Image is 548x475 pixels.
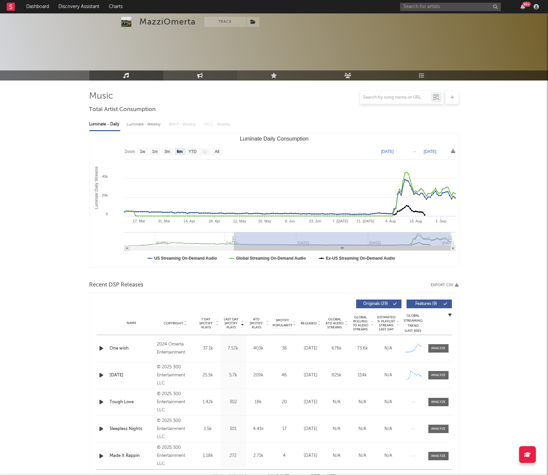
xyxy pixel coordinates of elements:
[400,3,501,11] input: Search for artists
[102,193,108,197] text: 20k
[351,315,370,331] span: Global Rolling 7D Audio Streams
[197,399,219,406] div: 1.42k
[215,150,219,154] text: All
[89,106,156,114] span: Total Artist Consumption
[377,399,400,406] div: N/A
[248,426,269,432] div: 4.41k
[248,317,265,329] span: ATD Spotify Plays
[300,399,322,406] div: [DATE]
[326,399,348,406] div: N/A
[208,219,220,223] text: 28. Apr
[248,372,269,379] div: 209k
[424,149,436,154] text: [DATE]
[377,372,400,379] div: N/A
[236,256,306,261] text: Global Streaming On-Demand Audio
[442,241,454,245] text: [DATE]
[377,345,400,352] div: N/A
[125,150,135,154] text: Zoom
[233,219,246,223] text: 12. May
[248,399,269,406] div: 18k
[377,315,396,331] span: Estimated % Playlist Streams Last Day
[326,372,348,379] div: 825k
[381,149,394,154] text: [DATE]
[326,345,348,352] div: 676k
[351,399,374,406] div: N/A
[326,317,344,329] span: Global ATD Audio Streams
[222,317,240,329] span: Last Day Spotify Plays
[158,219,171,223] text: 31. Mar
[110,453,154,459] a: Made It Rappin
[301,321,317,325] span: Released
[110,426,154,432] a: Sleepless Nights
[157,390,194,414] div: © 2025 300 Entertainment LLC
[248,345,269,352] div: 403k
[273,399,296,406] div: 20
[183,219,195,223] text: 14. Apr
[110,372,154,379] a: [DATE]
[272,318,292,328] span: Spotify Popularity
[520,4,525,9] button: 99+
[377,453,400,459] div: N/A
[360,95,431,100] input: Search by song name or URL
[140,17,196,27] div: MazziOmerta
[164,150,170,154] text: 3m
[411,302,442,306] span: Features ( 9 )
[351,345,374,352] div: 73.6k
[110,399,154,406] a: Tough Love
[110,345,154,352] a: One wish
[248,453,269,459] div: 2.71k
[351,426,374,432] div: N/A
[154,256,217,261] text: US Streaming On-Demand Audio
[164,321,183,325] span: Copyright
[90,133,459,267] svg: Luminate Daily Consumption
[152,150,158,154] text: 1m
[197,345,219,352] div: 37.1k
[431,283,459,287] button: Export CSV
[258,219,271,223] text: 26. May
[127,119,162,130] div: Luminate - Weekly
[435,219,446,223] text: 1. Sep
[273,345,296,352] div: 36
[222,399,244,406] div: 302
[285,219,295,223] text: 9. Jun
[157,444,194,468] div: © 2025 300 Entertainment LLC
[94,166,98,209] text: Luminate Daily Streams
[522,2,531,7] div: 99 +
[361,302,391,306] span: Originals ( 29 )
[326,256,395,261] text: Ex-US Streaming On-Demand Audio
[140,150,145,154] text: 1w
[188,150,196,154] text: YTD
[222,453,244,459] div: 272
[222,426,244,432] div: 301
[240,136,308,142] text: Luminate Daily Consumption
[300,426,322,432] div: [DATE]
[407,300,452,308] button: Features(9)
[203,150,207,154] text: 1y
[273,426,296,432] div: 17
[204,17,246,27] button: Track
[197,372,219,379] div: 25.5k
[222,372,244,379] div: 5.7k
[110,321,154,326] div: Name
[309,219,321,223] text: 23. Jun
[133,219,145,223] text: 17. Mar
[332,219,348,223] text: 7. [DATE]
[300,345,322,352] div: [DATE]
[377,426,400,432] div: N/A
[197,453,219,459] div: 1.18k
[385,219,395,223] text: 4. Aug
[89,119,120,130] div: Luminate - Daily
[273,372,296,379] div: 46
[351,453,374,459] div: N/A
[197,426,219,432] div: 1.5k
[222,345,244,352] div: 7.57k
[356,300,402,308] button: Originals(29)
[412,149,416,154] text: →
[157,340,194,357] div: 2024 Omerta Entertainment
[177,150,182,154] text: 6m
